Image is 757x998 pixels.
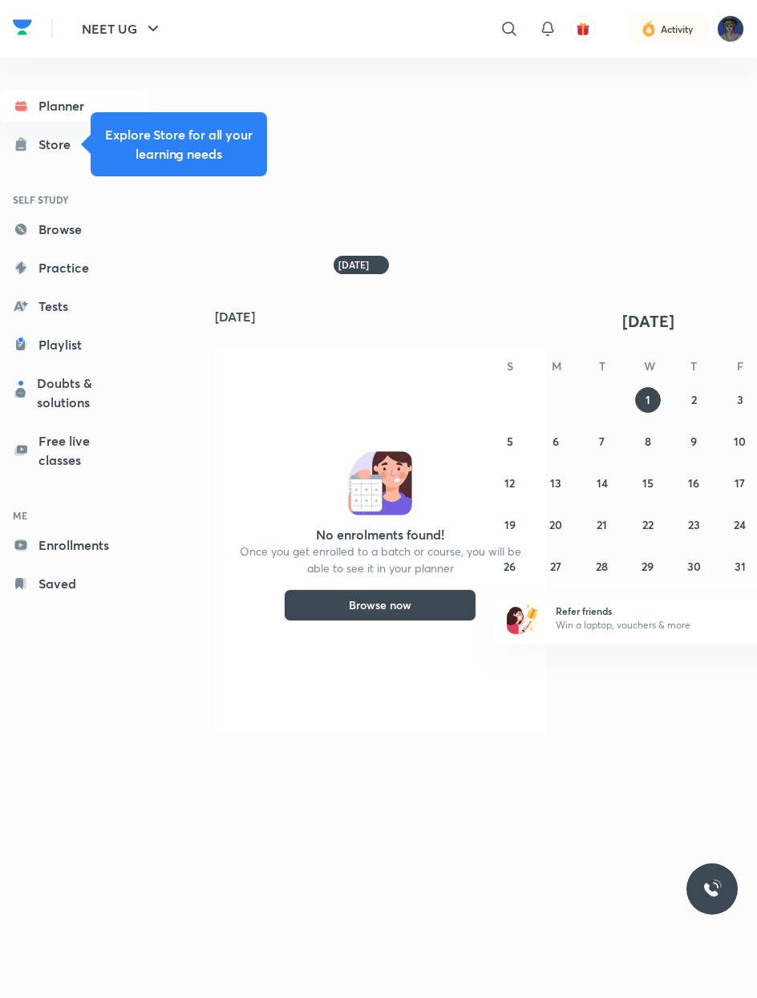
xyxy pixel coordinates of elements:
[550,475,561,491] abbr: October 13, 2025
[543,429,569,455] button: October 6, 2025
[737,358,743,374] abbr: Friday
[72,13,172,45] button: NEET UG
[543,471,569,496] button: October 13, 2025
[702,879,722,899] img: ttu
[597,475,608,491] abbr: October 14, 2025
[681,512,706,538] button: October 23, 2025
[642,559,654,574] abbr: October 29, 2025
[635,387,661,413] button: October 1, 2025
[504,475,515,491] abbr: October 12, 2025
[316,528,444,541] h4: No enrolments found!
[589,471,615,496] button: October 14, 2025
[507,434,513,449] abbr: October 5, 2025
[644,358,655,374] abbr: Wednesday
[727,554,753,580] button: October 31, 2025
[543,512,569,538] button: October 20, 2025
[681,387,706,413] button: October 2, 2025
[497,554,523,580] button: October 26, 2025
[556,618,753,632] p: Win a laptop, vouchers & more
[681,429,706,455] button: October 9, 2025
[635,429,661,455] button: October 8, 2025
[727,429,753,455] button: October 10, 2025
[690,358,697,374] abbr: Thursday
[570,16,596,42] button: avatar
[727,512,753,538] button: October 24, 2025
[549,517,562,532] abbr: October 20, 2025
[691,392,697,407] abbr: October 2, 2025
[597,517,607,532] abbr: October 21, 2025
[543,554,569,580] button: October 27, 2025
[642,19,656,38] img: activity
[717,15,744,42] img: Aneek Ghosh
[645,434,651,449] abbr: October 8, 2025
[284,589,476,621] button: Browse now
[688,475,699,491] abbr: October 16, 2025
[507,358,513,374] abbr: Sunday
[38,135,80,154] div: Store
[735,559,746,574] abbr: October 31, 2025
[596,559,608,574] abbr: October 28, 2025
[553,434,559,449] abbr: October 6, 2025
[497,512,523,538] button: October 19, 2025
[13,15,32,43] a: Company Logo
[635,471,661,496] button: October 15, 2025
[688,517,700,532] abbr: October 23, 2025
[589,512,615,538] button: October 21, 2025
[681,471,706,496] button: October 16, 2025
[734,434,746,449] abbr: October 10, 2025
[690,434,697,449] abbr: October 9, 2025
[642,517,654,532] abbr: October 22, 2025
[599,358,605,374] abbr: Tuesday
[727,471,753,496] button: October 17, 2025
[576,22,590,36] img: avatar
[635,554,661,580] button: October 29, 2025
[646,392,650,407] abbr: October 1, 2025
[642,475,654,491] abbr: October 15, 2025
[556,604,753,618] h6: Refer friends
[622,310,674,332] span: [DATE]
[737,392,743,407] abbr: October 3, 2025
[687,559,701,574] abbr: October 30, 2025
[599,434,605,449] abbr: October 7, 2025
[215,310,557,323] h4: [DATE]
[234,543,526,576] p: Once you get enrolled to a batch or course, you will be able to see it in your planner
[727,387,753,413] button: October 3, 2025
[504,559,516,574] abbr: October 26, 2025
[504,517,516,532] abbr: October 19, 2025
[507,602,539,634] img: referral
[497,429,523,455] button: October 5, 2025
[13,15,32,39] img: Company Logo
[589,554,615,580] button: October 28, 2025
[338,259,369,272] h6: [DATE]
[552,358,561,374] abbr: Monday
[635,512,661,538] button: October 22, 2025
[681,554,706,580] button: October 30, 2025
[735,475,745,491] abbr: October 17, 2025
[734,517,746,532] abbr: October 24, 2025
[497,471,523,496] button: October 12, 2025
[589,429,615,455] button: October 7, 2025
[348,451,412,515] img: No events
[103,125,254,164] h5: Explore Store for all your learning needs
[550,559,561,574] abbr: October 27, 2025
